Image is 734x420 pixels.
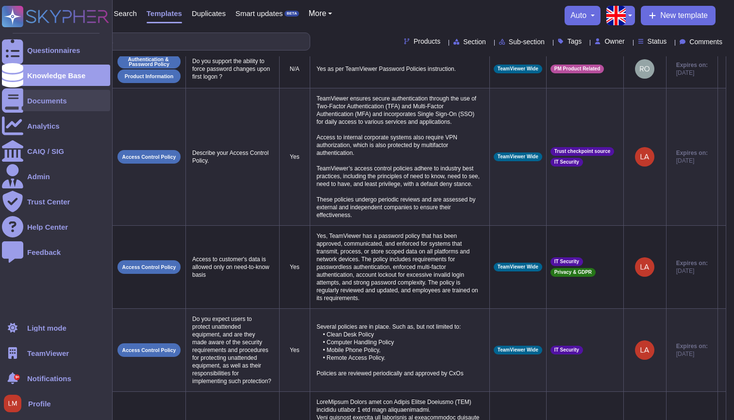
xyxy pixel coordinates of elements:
div: Light mode [27,324,67,332]
p: Do you expect users to protect unattended equipment, and are they made aware of the security requ... [190,313,275,387]
span: IT Security [554,259,579,264]
span: Expires on: [676,61,708,69]
input: Search by keywords [38,33,310,50]
img: user [635,147,654,167]
span: Profile [28,400,51,407]
span: IT Security [554,348,579,353]
span: TeamViewer Wide [498,348,538,353]
img: user [4,395,21,412]
span: Search [114,10,137,17]
p: Product Information [125,74,173,79]
p: Authentication & Password Policy [121,57,177,67]
p: Access Control Policy [122,348,176,353]
p: N/A [284,65,306,73]
p: Describe your Access Control Policy. [190,147,275,167]
div: BETA [284,11,299,17]
button: user [2,393,28,414]
span: Expires on: [676,259,708,267]
div: Documents [27,97,67,104]
span: Owner [604,38,624,45]
div: Analytics [27,122,60,130]
span: TeamViewer Wide [498,154,538,159]
p: Yes [284,263,306,271]
div: Knowledge Base [27,72,85,79]
p: Several policies are in place. Such as, but not limited to: • Clean Desk Policy • Computer Handli... [314,320,485,380]
span: [DATE] [676,350,708,358]
p: Yes [284,153,306,161]
p: Yes [284,346,306,354]
button: auto [570,12,595,19]
span: Tags [567,38,582,45]
span: Section [463,38,486,45]
a: Admin [2,166,110,187]
span: Expires on: [676,342,708,350]
a: Trust Center [2,191,110,212]
div: Admin [27,173,50,180]
span: [DATE] [676,69,708,77]
span: Duplicates [192,10,226,17]
p: Do you support the ability to force password changes upon first logon ? [190,55,275,83]
span: Smart updates [235,10,283,17]
span: Sub-section [509,38,545,45]
a: Help Center [2,216,110,237]
span: More [309,10,326,17]
span: Expires on: [676,149,708,157]
p: TeamViewer ensures secure authentication through the use of Two-Factor Authentication (TFA) and M... [314,92,485,221]
span: [DATE] [676,157,708,165]
a: Analytics [2,115,110,136]
span: [DATE] [676,267,708,275]
a: Feedback [2,241,110,263]
span: IT Security [554,160,579,165]
span: Privacy & GDPR [554,270,592,275]
div: 9+ [14,374,20,380]
img: user [635,59,654,79]
span: Templates [147,10,182,17]
div: Trust Center [27,198,70,205]
a: Questionnaires [2,39,110,61]
span: Trust checkpoint source [554,149,611,154]
span: TeamViewer Wide [498,265,538,269]
img: user [635,340,654,360]
div: Questionnaires [27,47,80,54]
div: CAIQ / SIG [27,148,64,155]
div: Feedback [27,249,61,256]
p: Yes as per TeamViewer Password Policies instruction. [314,63,485,75]
img: user [635,257,654,277]
span: PM Product Related [554,67,600,71]
p: Access Control Policy [122,265,176,270]
span: Comments [689,38,722,45]
div: Help Center [27,223,68,231]
p: Yes, TeamViewer has a password policy that has been approved, communicated, and enforced for syst... [314,230,485,304]
span: Notifications [27,375,71,382]
span: TeamViewer [27,350,69,357]
span: TeamViewer Wide [498,67,538,71]
span: Status [648,38,667,45]
img: en [606,6,626,25]
a: Knowledge Base [2,65,110,86]
span: Products [414,38,440,45]
a: Documents [2,90,110,111]
p: Access to customer's data is allowed only on need-to-know basis [190,253,275,281]
p: Access Control Policy [122,154,176,160]
a: CAIQ / SIG [2,140,110,162]
button: More [309,10,333,17]
button: New template [641,6,716,25]
span: auto [570,12,586,19]
span: New template [660,12,708,19]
